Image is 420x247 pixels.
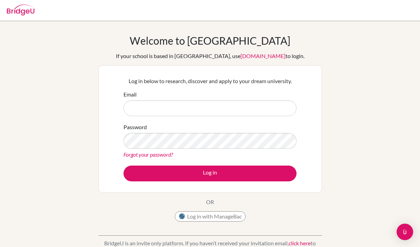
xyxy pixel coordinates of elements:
[123,90,137,99] label: Email
[206,198,214,206] p: OR
[7,4,34,15] img: Bridge-U
[123,151,173,158] a: Forgot your password?
[130,34,290,47] h1: Welcome to [GEOGRAPHIC_DATA]
[175,211,246,222] button: Log in with ManageBac
[123,77,297,85] p: Log in below to research, discover and apply to your dream university.
[240,53,286,59] a: [DOMAIN_NAME]
[123,123,147,131] label: Password
[397,224,413,240] div: Open Intercom Messenger
[289,240,311,246] a: click here
[123,166,297,181] button: Log in
[116,52,304,60] div: If your school is based in [GEOGRAPHIC_DATA], use to login.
